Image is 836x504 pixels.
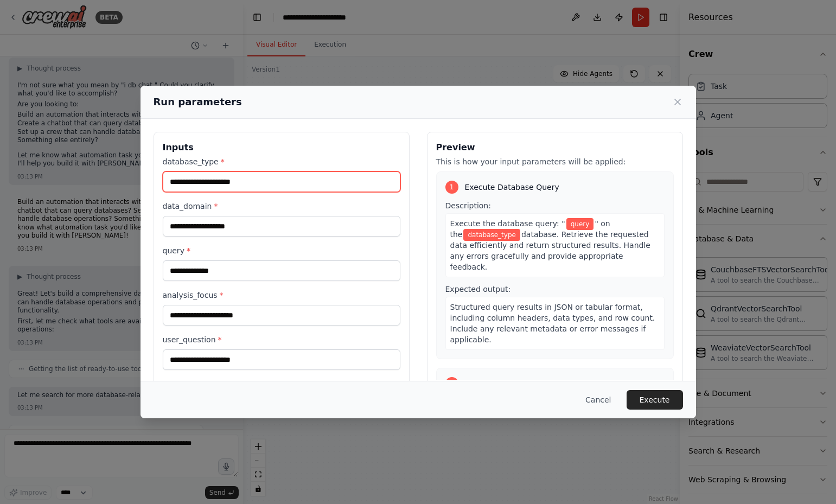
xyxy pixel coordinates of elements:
[445,285,511,294] span: Expected output:
[445,201,491,210] span: Description:
[436,156,674,167] p: This is how your input parameters will be applied:
[163,201,400,212] label: data_domain
[445,377,458,390] div: 2
[436,141,674,154] h3: Preview
[163,245,400,256] label: query
[163,290,400,301] label: analysis_focus
[465,182,559,193] span: Execute Database Query
[450,219,565,228] span: Execute the database query: "
[154,94,242,110] h2: Run parameters
[463,229,520,241] span: Variable: database_type
[627,390,683,410] button: Execute
[445,181,458,194] div: 1
[163,334,400,345] label: user_question
[163,156,400,167] label: database_type
[577,390,620,410] button: Cancel
[465,378,550,389] span: Analyze Query Results
[163,141,400,154] h3: Inputs
[450,230,650,271] span: database. Retrieve the requested data efficiently and return structured results. Handle any error...
[450,303,655,344] span: Structured query results in JSON or tabular format, including column headers, data types, and row...
[450,219,610,239] span: " on the
[566,218,594,230] span: Variable: query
